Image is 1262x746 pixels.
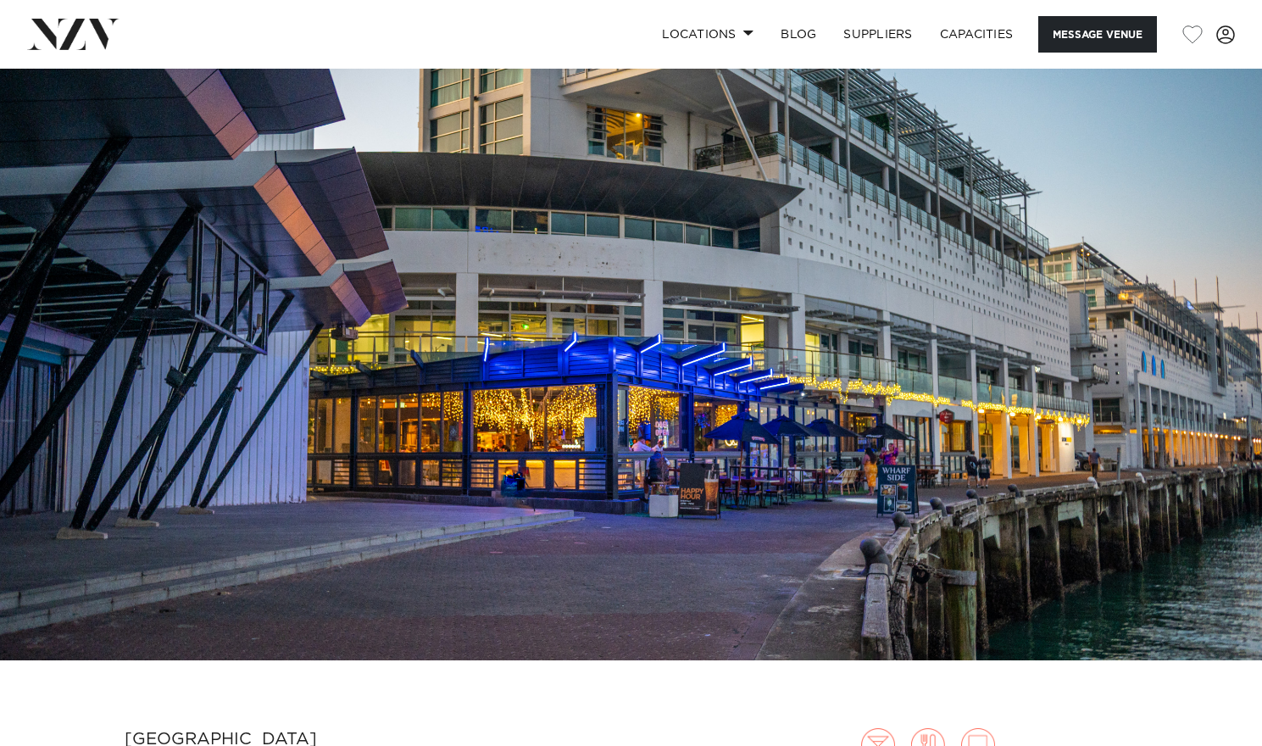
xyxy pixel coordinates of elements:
[27,19,120,49] img: nzv-logo.png
[1038,16,1157,53] button: Message Venue
[926,16,1027,53] a: Capacities
[767,16,830,53] a: BLOG
[830,16,926,53] a: SUPPLIERS
[648,16,767,53] a: Locations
